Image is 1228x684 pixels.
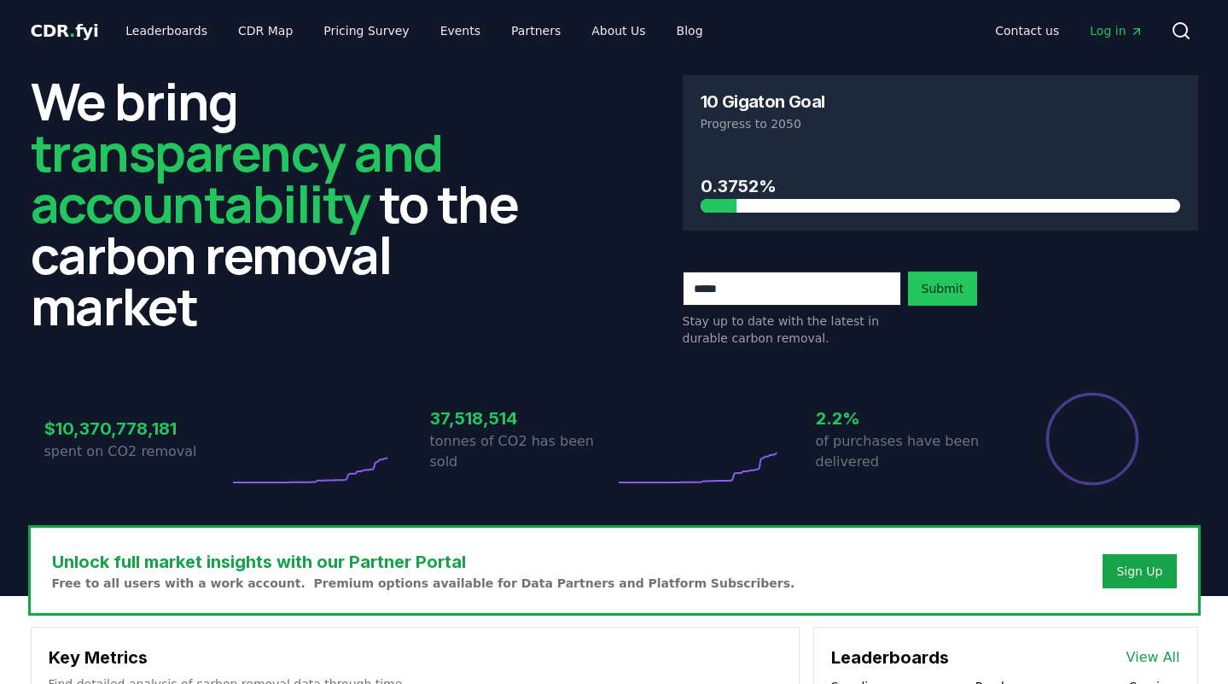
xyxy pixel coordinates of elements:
[663,15,717,46] a: Blog
[31,19,99,43] a: CDR.fyi
[427,15,494,46] a: Events
[816,431,1000,472] p: of purchases have been delivered
[49,645,782,670] h3: Key Metrics
[981,15,1156,46] nav: Main
[430,431,614,472] p: tonnes of CO2 has been sold
[683,313,901,347] p: Stay up to date with the latest in durable carbon removal.
[498,15,574,46] a: Partners
[908,272,978,306] button: Submit
[1045,391,1140,487] div: Percentage of sales delivered
[69,20,75,41] span: .
[981,15,1073,46] a: Contact us
[1116,563,1162,580] a: Sign Up
[578,15,659,46] a: About Us
[31,75,546,331] h2: We bring to the carbon removal market
[44,441,229,462] p: spent on CO2 removal
[112,15,221,46] a: Leaderboards
[112,15,716,46] nav: Main
[831,645,949,670] h3: Leaderboards
[1090,22,1143,39] span: Log in
[31,20,99,41] span: CDR fyi
[816,406,1000,431] h3: 2.2%
[310,15,422,46] a: Pricing Survey
[1103,554,1176,588] button: Sign Up
[701,173,1180,199] h3: 0.3752%
[1126,647,1180,668] a: View All
[52,549,795,575] h3: Unlock full market insights with our Partner Portal
[52,575,795,592] p: Free to all users with a work account. Premium options available for Data Partners and Platform S...
[31,117,443,238] span: transparency and accountability
[1076,15,1156,46] a: Log in
[224,15,306,46] a: CDR Map
[701,115,1180,132] p: Progress to 2050
[44,416,229,441] h3: $10,370,778,181
[430,406,614,431] h3: 37,518,514
[701,93,825,110] h3: 10 Gigaton Goal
